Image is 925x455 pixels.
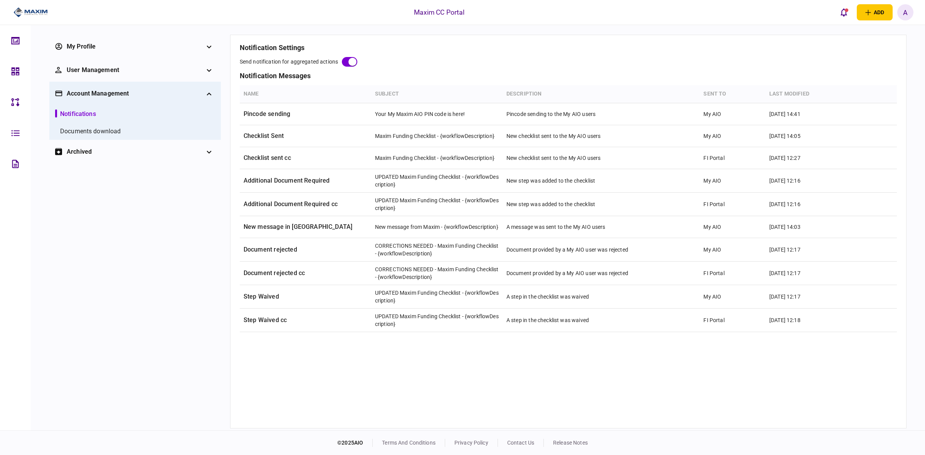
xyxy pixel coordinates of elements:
td: CORRECTIONS NEEDED - Maxim Funding Checklist - {workflowDescription} [371,262,503,285]
td: FOLLOW-UP - Maxim Funding Checklist - {workflowDescription} [371,332,503,356]
a: Documents download [55,127,121,136]
div: Documents download [60,127,121,136]
td: Checklist sent cc [240,147,371,169]
td: Additional Document Required cc [240,193,371,216]
div: User management [67,65,203,75]
div: © 2025 AIO [337,439,373,447]
td: My AIO [700,285,765,309]
td: Document rejected [240,238,371,262]
th: subject [371,85,503,103]
th: Name [240,85,371,103]
td: [DATE] 12:16 [765,169,831,193]
td: UPDATED Maxim Funding Checklist - {workflowDescription} [371,285,503,309]
td: Additional Document Required [240,169,371,193]
td: Checklist Sent [240,125,371,147]
h3: notification messages [240,72,897,79]
td: Maxim Funding Checklist - {workflowDescription} [371,125,503,147]
td: [DATE] 12:17 [765,262,831,285]
td: Pincode sending to the My AIO users [503,103,700,125]
button: open notifications list [836,4,852,20]
td: UPDATED Maxim Funding Checklist - {workflowDescription} [371,309,503,332]
td: Expiring document [240,332,371,356]
td: [DATE] 12:17 [765,238,831,262]
td: [DATE] 14:41 [765,103,831,125]
td: Step Waived [240,285,371,309]
td: My AIO [700,216,765,238]
th: sent to [700,85,765,103]
div: My profile [67,42,203,51]
td: UPDATED Maxim Funding Checklist - {workflowDescription} [371,169,503,193]
div: Account management [67,89,203,98]
td: [DATE] 12:16 [765,193,831,216]
td: Maxim Funding Checklist - {workflowDescription} [371,147,503,169]
td: New step was added to the checklist [503,193,700,216]
td: New message in [GEOGRAPHIC_DATA] [240,216,371,238]
td: Document provided by a My AIO user was rejected [503,238,700,262]
td: Document provided by a My AIO user was rejected [503,262,700,285]
a: privacy policy [454,440,488,446]
td: New checklist sent to the My AIO users [503,125,700,147]
td: [DATE] 14:03 [765,216,831,238]
button: A [897,4,913,20]
td: CORRECTIONS NEEDED - Maxim Funding Checklist - {workflowDescription} [371,238,503,262]
td: [DATE] 12:17 [765,285,831,309]
td: Step Waived cc [240,309,371,332]
td: Your My Maxim AIO PIN code is here! [371,103,503,125]
img: client company logo [13,7,48,18]
td: FI Portal [700,193,765,216]
td: A message was sent to the My AIO users [503,216,700,238]
td: My AIO [700,125,765,147]
td: [DATE] 12:18 [765,309,831,332]
td: New checklist sent to the My AIO users [503,147,700,169]
td: A step in the checklist was waived [503,285,700,309]
td: [DATE] 14:05 [765,125,831,147]
a: notifications [55,109,96,119]
td: [DATE] 12:18 [765,332,831,356]
td: My AIO [700,332,765,356]
td: My AIO [700,169,765,193]
td: FI Portal [700,147,765,169]
td: [DATE] 12:27 [765,147,831,169]
a: contact us [507,440,534,446]
td: New step was added to the checklist [503,169,700,193]
h3: notification settings [240,44,897,51]
td: A tickler notification for a document that is about to expire [503,332,700,356]
td: My AIO [700,103,765,125]
div: notifications [60,109,96,119]
th: Description [503,85,700,103]
a: release notes [553,440,588,446]
td: New message from Maxim - {workflowDescription} [371,216,503,238]
div: Maxim CC Portal [414,7,465,17]
td: Pincode sending [240,103,371,125]
td: UPDATED Maxim Funding Checklist - {workflowDescription} [371,193,503,216]
td: FI Portal [700,262,765,285]
td: Document rejected cc [240,262,371,285]
td: FI Portal [700,309,765,332]
th: last modified [765,85,831,103]
a: terms and conditions [382,440,436,446]
div: archived [67,147,203,156]
td: A step in the checklist was waived [503,309,700,332]
button: open adding identity options [857,4,893,20]
div: send notification for aggregated actions [240,58,338,66]
td: My AIO [700,238,765,262]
